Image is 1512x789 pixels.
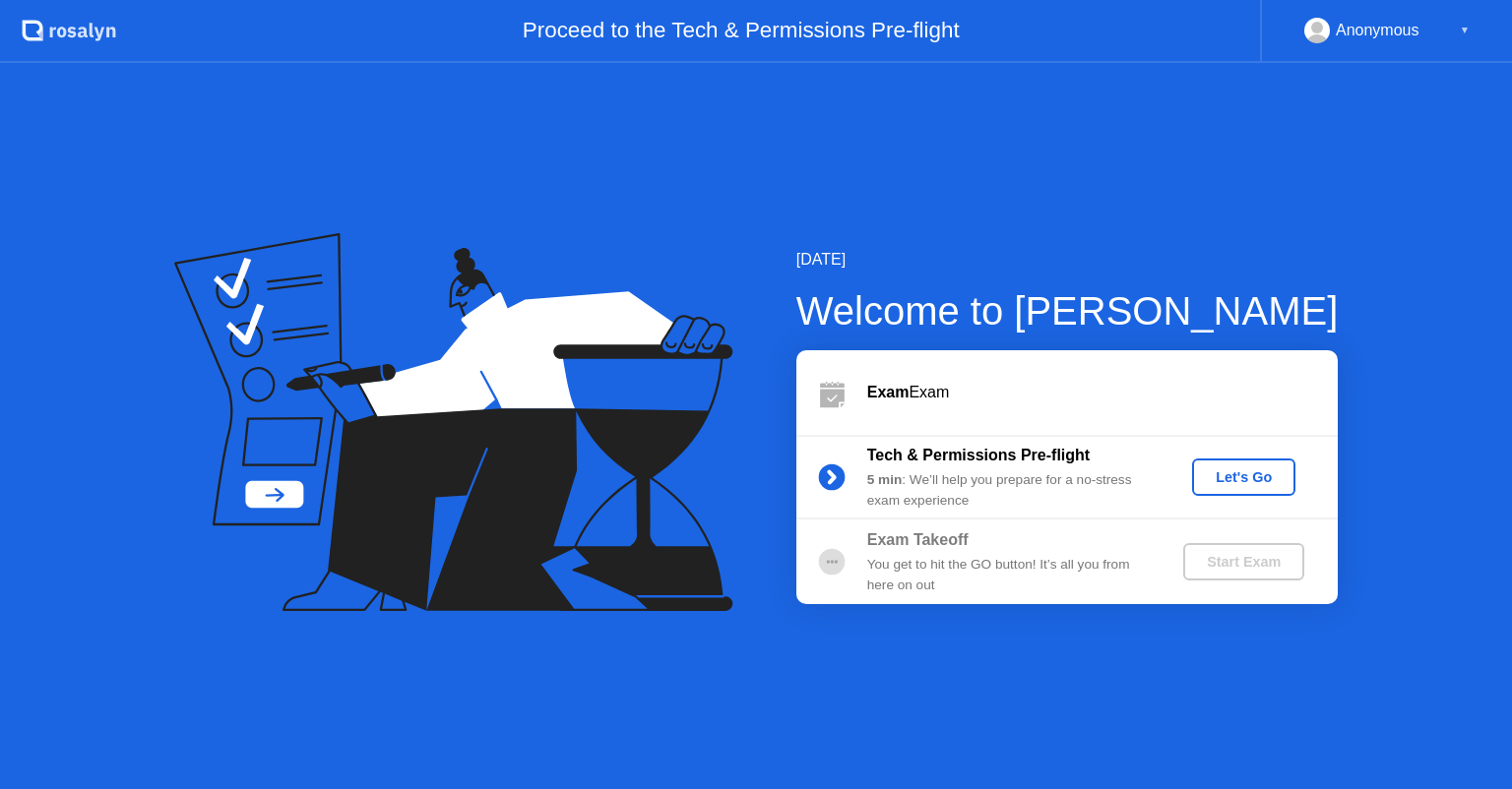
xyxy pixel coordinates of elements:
[1460,18,1470,43] div: ▼
[1183,543,1304,580] button: Start Exam
[867,531,969,548] b: Exam Takeoff
[867,470,1151,511] div: : We’ll help you prepare for a no-stress exam experience
[867,472,903,487] b: 5 min
[1192,458,1295,496] button: Let's Go
[796,248,1339,272] div: [DATE]
[867,447,1090,463] b: Tech & Permissions Pre-flight
[867,555,1151,595] div: You get to hit the GO button! It’s all you from here on out
[796,281,1339,340] div: Welcome to [PERSON_NAME]
[1191,554,1296,570] div: Start Exam
[1336,18,1419,43] div: Anonymous
[1200,469,1288,485] div: Let's Go
[867,381,1338,404] div: Exam
[867,384,910,400] b: Exam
